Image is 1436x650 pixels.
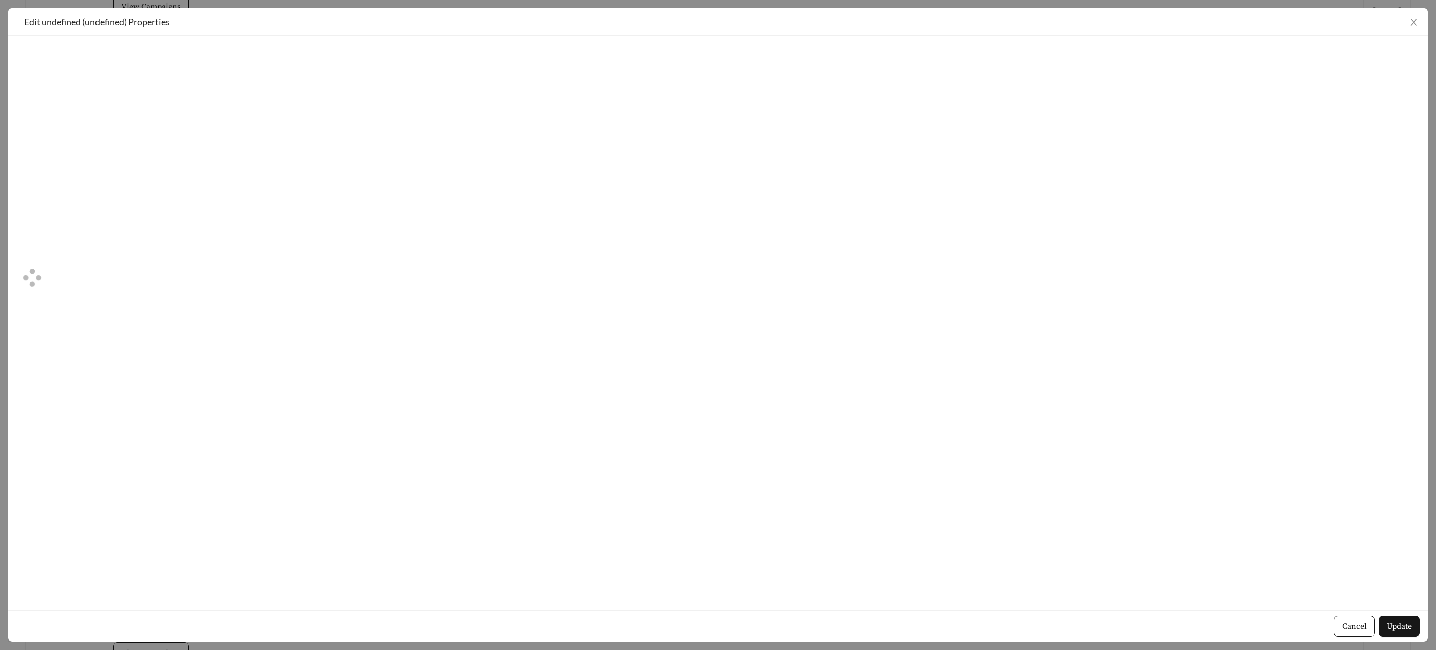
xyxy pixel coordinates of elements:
[24,16,1412,27] div: Edit undefined (undefined) Properties
[1387,620,1412,632] span: Update
[1400,8,1428,36] button: Close
[1342,620,1367,632] span: Cancel
[1334,616,1375,637] button: Cancel
[1409,18,1418,27] span: close
[1379,616,1420,637] button: Update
